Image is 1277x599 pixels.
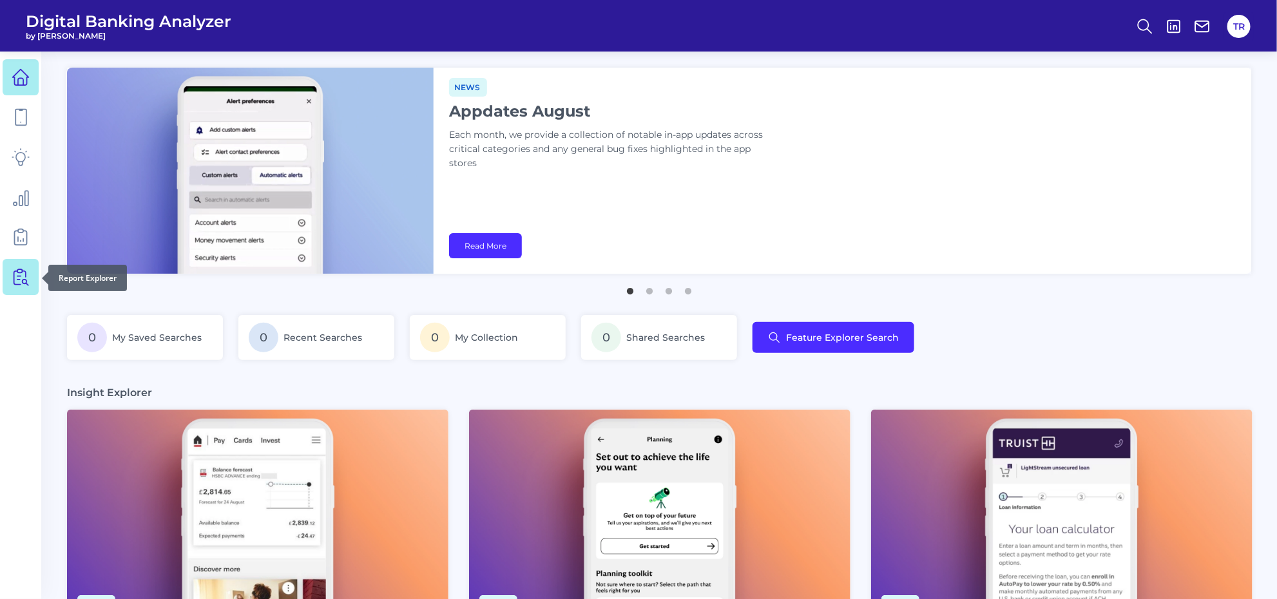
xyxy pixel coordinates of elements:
[283,332,362,343] span: Recent Searches
[26,12,231,31] span: Digital Banking Analyzer
[662,281,675,294] button: 3
[26,31,231,41] span: by [PERSON_NAME]
[624,281,637,294] button: 1
[420,323,450,352] span: 0
[48,265,127,291] div: Report Explorer
[449,102,771,120] h1: Appdates August
[449,81,487,93] a: News
[449,78,487,97] span: News
[455,332,518,343] span: My Collection
[67,68,434,274] img: bannerImg
[410,315,566,360] a: 0My Collection
[626,332,705,343] span: Shared Searches
[591,323,621,352] span: 0
[786,332,899,343] span: Feature Explorer Search
[112,332,202,343] span: My Saved Searches
[753,322,914,353] button: Feature Explorer Search
[449,233,522,258] a: Read More
[1227,15,1251,38] button: TR
[238,315,394,360] a: 0Recent Searches
[581,315,737,360] a: 0Shared Searches
[249,323,278,352] span: 0
[682,281,695,294] button: 4
[449,128,771,171] p: Each month, we provide a collection of notable in-app updates across critical categories and any ...
[77,323,107,352] span: 0
[67,386,152,399] h3: Insight Explorer
[643,281,656,294] button: 2
[67,315,223,360] a: 0My Saved Searches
